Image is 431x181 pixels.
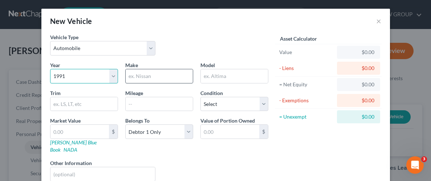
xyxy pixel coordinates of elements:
div: = Unexempt [279,113,334,120]
div: $0.00 [343,65,374,72]
span: Make [125,62,138,68]
div: - Exemptions [279,97,334,104]
div: Value [279,49,334,56]
div: $0.00 [343,49,374,56]
span: Belongs To [125,118,150,124]
input: 0.00 [50,125,109,139]
label: Condition [200,89,223,97]
div: = Net Equity [279,81,334,88]
label: Trim [50,89,61,97]
label: Value of Portion Owned [200,117,255,124]
label: Market Value [50,117,81,124]
div: $ [109,125,118,139]
div: New Vehicle [50,16,92,26]
input: ex. Altima [201,69,268,83]
div: $0.00 [343,97,374,104]
input: ex. LS, LT, etc [50,97,118,111]
div: $0.00 [343,113,374,120]
label: Other Information [50,159,92,167]
div: - Liens [279,65,334,72]
span: 3 [421,156,427,162]
a: NADA [64,147,77,153]
input: (optional) [50,167,155,181]
iframe: Intercom live chat [406,156,424,174]
div: $ [259,125,268,139]
label: Model [200,61,215,69]
label: Year [50,61,60,69]
input: 0.00 [201,125,259,139]
input: ex. Nissan [126,69,193,83]
a: [PERSON_NAME] Blue Book [50,139,97,153]
button: × [376,17,381,25]
div: $0.00 [343,81,374,88]
label: Mileage [125,89,143,97]
label: Vehicle Type [50,33,78,41]
label: Asset Calculator [280,35,317,42]
input: -- [126,97,193,111]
